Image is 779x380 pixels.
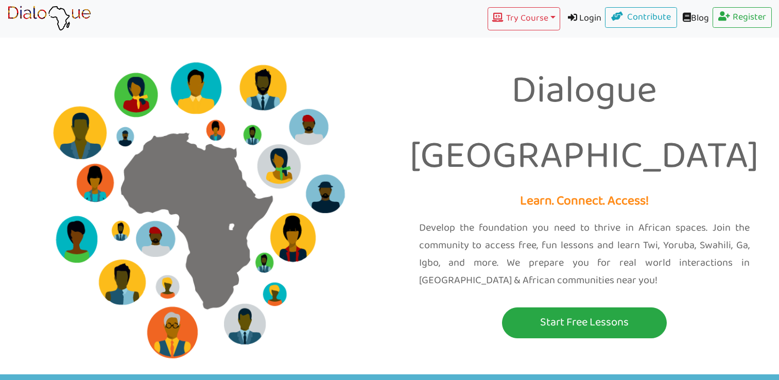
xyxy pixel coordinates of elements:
[397,191,772,213] p: Learn. Connect. Access!
[502,307,667,338] button: Start Free Lessons
[7,6,91,31] img: learn African language platform app
[397,307,772,338] a: Start Free Lessons
[713,7,772,28] a: Register
[419,219,750,289] p: Develop the foundation you need to thrive in African spaces. Join the community to access free, f...
[505,313,664,332] p: Start Free Lessons
[397,59,772,191] p: Dialogue [GEOGRAPHIC_DATA]
[605,7,677,28] a: Contribute
[560,7,605,30] a: Login
[677,7,713,30] a: Blog
[488,7,560,30] button: Try Course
